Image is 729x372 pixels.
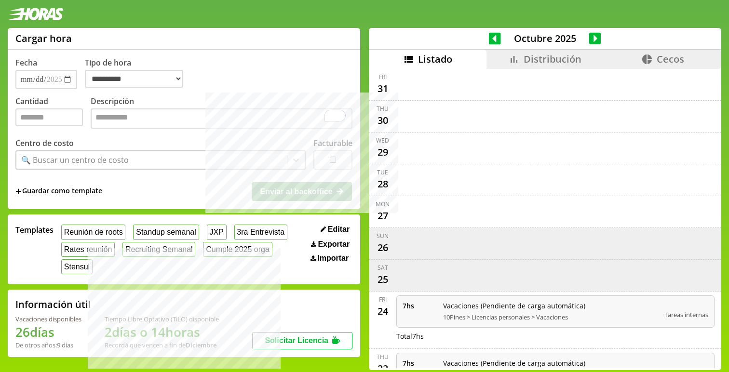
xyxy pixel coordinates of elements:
[318,225,352,234] button: Editar
[308,239,352,249] button: Exportar
[377,168,388,176] div: Tue
[377,105,389,113] div: Thu
[377,232,389,240] div: Sun
[501,32,589,45] span: Octubre 2025
[207,225,227,239] button: JXP
[379,295,387,304] div: Fri
[657,53,684,66] span: Cecos
[61,259,93,274] button: Stensul
[369,69,721,369] div: scrollable content
[15,186,21,197] span: +
[443,359,658,368] span: Vacaciones (Pendiente de carga automática)
[375,208,391,224] div: 27
[15,225,54,235] span: Templates
[15,138,74,148] label: Centro de costo
[15,57,37,68] label: Fecha
[664,310,708,319] span: Tareas internas
[378,264,388,272] div: Sat
[443,301,658,310] span: Vacaciones (Pendiente de carga automática)
[375,81,391,96] div: 31
[524,53,581,66] span: Distribución
[234,225,287,239] button: 3ra Entrevista
[396,332,715,341] div: Total 7 hs
[15,32,72,45] h1: Cargar hora
[376,136,389,145] div: Wed
[122,242,195,257] button: Recruiting Semanal
[15,298,91,311] h2: Información útil
[328,225,350,234] span: Editar
[105,323,219,341] h1: 2 días o 14 horas
[252,332,352,349] button: Solicitar Licencia
[15,323,81,341] h1: 26 días
[15,186,102,197] span: +Guardar como template
[318,240,350,249] span: Exportar
[91,108,352,129] textarea: To enrich screen reader interactions, please activate Accessibility in Grammarly extension settings
[133,225,199,239] button: Standup semanal
[403,301,436,310] span: 7 hs
[186,341,216,349] b: Diciembre
[61,242,115,257] button: Rates reunión
[375,240,391,255] div: 26
[105,315,219,323] div: Tiempo Libre Optativo (TiLO) disponible
[85,57,191,89] label: Tipo de hora
[313,138,352,148] label: Facturable
[91,96,352,131] label: Descripción
[85,70,183,88] select: Tipo de hora
[443,313,658,321] span: 10Pines > Licencias personales > Vacaciones
[403,359,436,368] span: 7 hs
[265,336,328,345] span: Solicitar Licencia
[15,341,81,349] div: De otros años: 9 días
[15,96,91,131] label: Cantidad
[15,315,81,323] div: Vacaciones disponibles
[317,254,349,263] span: Importar
[375,176,391,192] div: 28
[376,200,390,208] div: Mon
[375,113,391,128] div: 30
[375,272,391,287] div: 25
[203,242,272,257] button: Cumple 2025 orga
[61,225,125,239] button: Reunión de roots
[375,145,391,160] div: 29
[105,341,219,349] div: Recordá que vencen a fin de
[21,155,129,165] div: 🔍 Buscar un centro de costo
[375,304,391,319] div: 24
[15,108,83,126] input: Cantidad
[8,8,64,20] img: logotipo
[418,53,452,66] span: Listado
[377,353,389,361] div: Thu
[379,73,387,81] div: Fri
